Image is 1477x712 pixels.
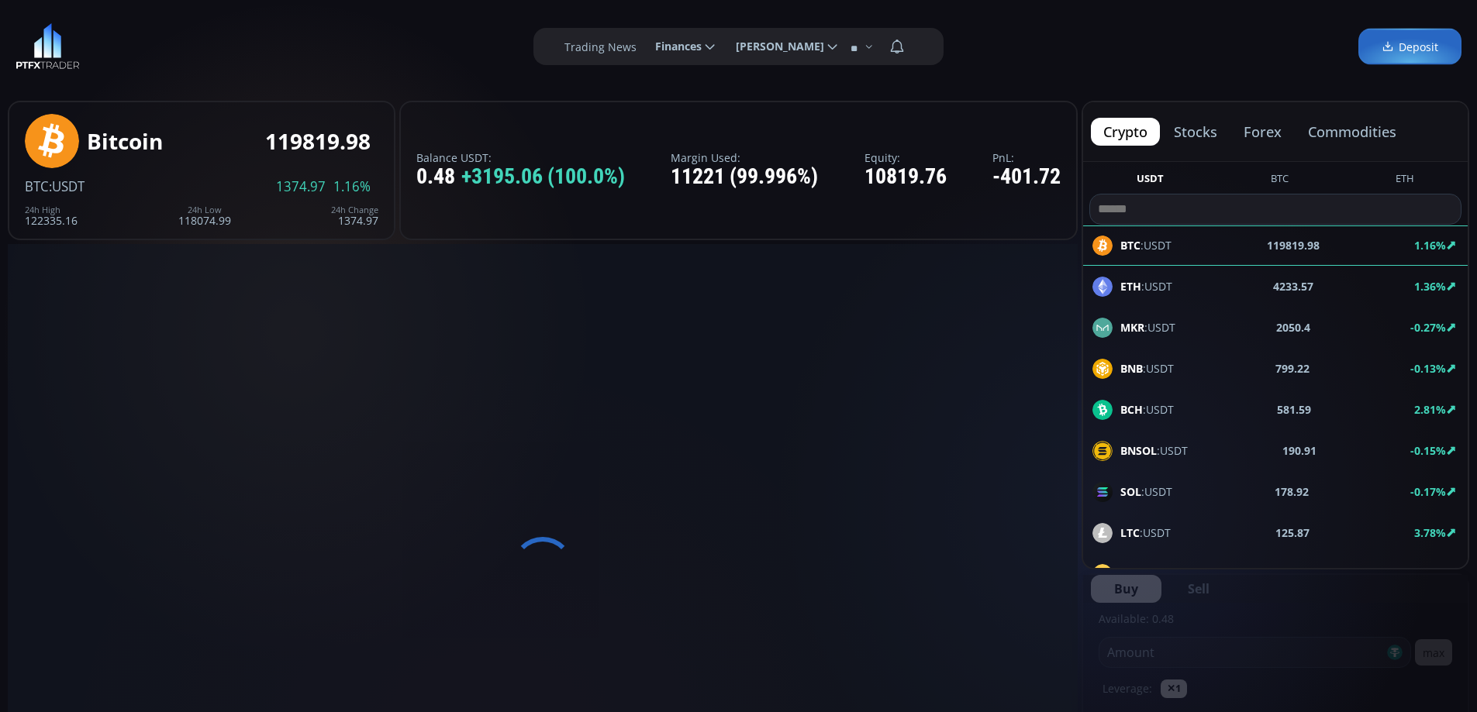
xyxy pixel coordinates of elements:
b: ETH [1120,279,1141,294]
b: BANANA [1120,566,1168,581]
div: 119819.98 [265,129,371,153]
span: Deposit [1382,39,1438,55]
label: Balance USDT: [416,152,625,163]
span: +3195.06 (100.0%) [461,165,625,189]
button: crypto [1091,118,1160,146]
div: 24h High [25,205,78,215]
span: :USDT [1120,278,1172,294]
b: LTC [1120,525,1140,540]
b: 25.65 [1291,566,1319,582]
div: 118074.99 [178,205,231,226]
button: forex [1231,118,1294,146]
b: 4233.57 [1273,278,1313,294]
label: Equity: [864,152,947,163]
button: BTC [1265,171,1295,191]
span: :USDT [1120,442,1188,459]
div: 122335.16 [25,205,78,226]
b: 799.22 [1275,360,1310,377]
label: PnL: [992,152,1061,163]
span: :USDT [1120,566,1199,582]
img: LOGO [16,23,80,70]
label: Trading News [564,39,637,55]
span: :USDT [1120,401,1174,418]
span: :USDT [49,177,85,195]
b: 125.87 [1275,525,1310,541]
span: :USDT [1120,525,1171,541]
span: BTC [25,177,49,195]
b: -0.27% [1410,320,1446,335]
b: SOL [1120,484,1141,499]
b: -0.13% [1410,361,1446,376]
b: 2.81% [1414,402,1446,417]
b: 3.78% [1414,525,1446,540]
b: 1.36% [1414,279,1446,294]
b: BCH [1120,402,1143,417]
b: 581.59 [1277,401,1311,418]
span: 1374.97 [276,180,326,194]
b: BNB [1120,361,1143,376]
div: 10819.76 [864,165,947,189]
button: stocks [1161,118,1230,146]
div: 0.48 [416,165,625,189]
span: :USDT [1120,360,1174,377]
b: 178.92 [1275,483,1309,500]
b: -0.50% [1410,566,1446,581]
span: :USDT [1120,319,1175,335]
b: -0.17% [1410,484,1446,499]
a: Deposit [1358,29,1461,65]
span: :USDT [1120,483,1172,500]
div: -401.72 [992,165,1061,189]
b: 2050.4 [1276,319,1310,335]
div: 11221 (99.996%) [671,165,818,189]
span: 1.16% [333,180,371,194]
button: ETH [1389,171,1420,191]
label: Margin Used: [671,152,818,163]
div: 24h Low [178,205,231,215]
b: BNSOL [1120,443,1157,458]
span: Finances [644,31,702,62]
div: 24h Change [331,205,378,215]
b: -0.15% [1410,443,1446,458]
button: commodities [1296,118,1409,146]
div: Bitcoin [87,129,163,153]
b: MKR [1120,320,1144,335]
button: USDT [1130,171,1170,191]
span: [PERSON_NAME] [725,31,824,62]
div: 1374.97 [331,205,378,226]
b: 190.91 [1282,442,1317,459]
